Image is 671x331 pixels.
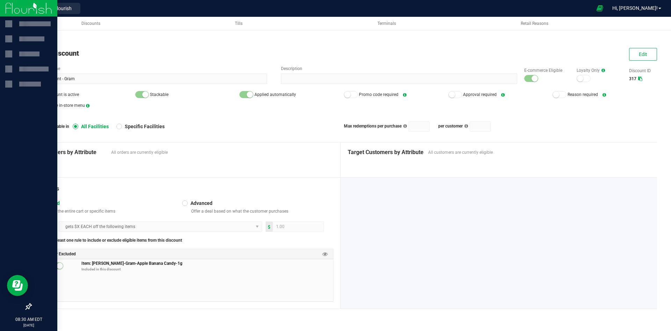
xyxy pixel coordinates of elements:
[322,251,328,257] span: Preview
[639,51,647,57] span: Edit
[31,65,267,72] label: Discount Name
[629,48,657,61] button: Edit
[524,67,570,74] label: E-commerce Eligible
[463,92,497,97] span: Approval required
[428,149,650,156] span: All customers are currently eligible
[31,249,333,259] div: Included or Excluded
[344,124,402,129] span: Max redemptions per purchase
[81,267,333,272] p: Included in this discount
[37,208,182,214] p: Discount the entire cart or specific items
[78,123,109,130] span: All Facilities
[577,67,622,74] label: Loyalty Only
[31,237,182,243] span: Please add at least one rule to include or exclude eligible items from this discount
[254,92,296,97] span: Applied automatically
[521,21,548,26] span: Retail Reasons
[3,316,54,323] p: 08:30 AM EDT
[348,148,425,157] span: Target Customers by Attribute
[111,149,333,156] span: All orders are currently eligible
[31,148,108,157] span: Target Orders by Attribute
[46,103,85,108] span: On the in-store menu
[150,92,168,97] span: Stackable
[81,21,100,26] span: Discounts
[188,208,333,214] p: Offer a deal based on what the customer purchases
[359,92,398,97] span: Promo code required
[235,21,243,26] span: Tills
[281,65,517,72] label: Description
[31,185,333,193] div: The Details
[568,92,598,97] span: Reason required
[81,260,182,266] span: Item: [PERSON_NAME]-Gram-Apple Banana Candy-1g
[46,92,79,97] span: Discount is active
[7,275,28,296] iframe: Resource center
[377,21,396,26] span: Terminals
[592,1,608,15] span: Open Ecommerce Menu
[629,76,636,81] span: 317
[629,68,657,74] label: Discount ID
[188,200,212,206] span: Advanced
[122,123,165,130] span: Specific Facilities
[612,5,658,11] span: Hi, [PERSON_NAME]!
[3,323,54,328] p: [DATE]
[438,124,463,129] span: per customer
